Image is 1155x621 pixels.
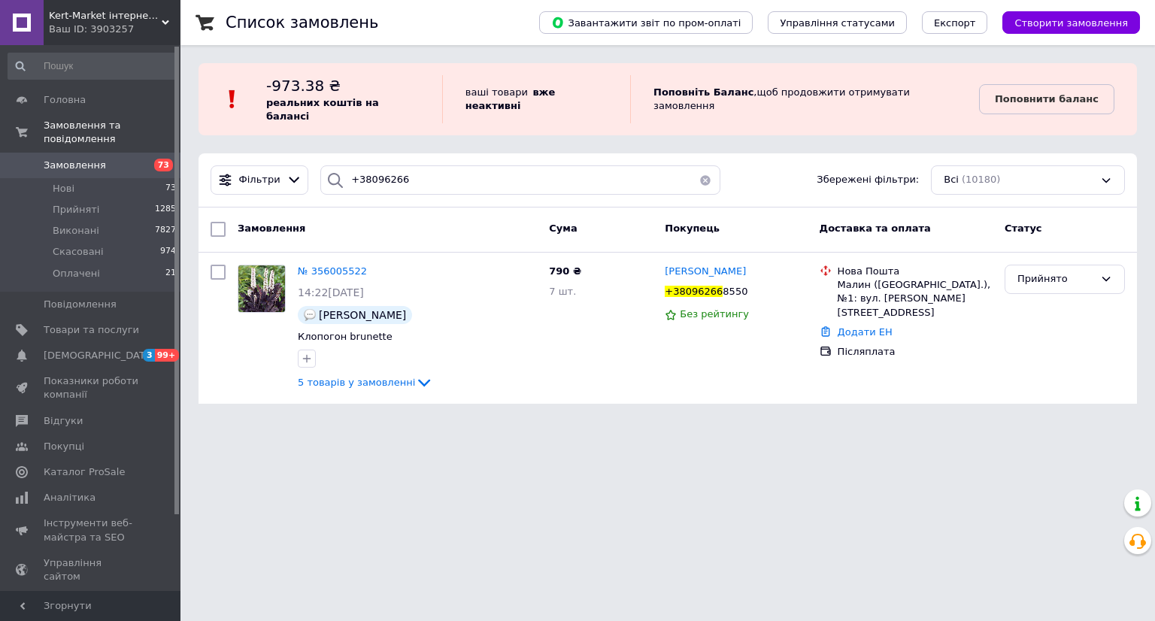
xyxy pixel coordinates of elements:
[266,97,379,122] b: реальних коштів на балансі
[549,223,577,234] span: Cума
[238,223,305,234] span: Замовлення
[226,14,378,32] h1: Список замовлень
[817,173,919,187] span: Збережені фільтри:
[44,414,83,428] span: Відгуки
[44,491,95,504] span: Аналітика
[319,309,406,321] span: [PERSON_NAME]
[154,159,173,171] span: 73
[680,308,749,320] span: Без рейтингу
[298,286,364,298] span: 14:22[DATE]
[549,286,576,297] span: 7 шт.
[49,23,180,36] div: Ваш ID: 3903257
[1017,271,1094,287] div: Прийнято
[995,93,1099,105] b: Поповнити баланс
[53,224,99,238] span: Виконані
[665,265,746,277] span: [PERSON_NAME]
[8,53,177,80] input: Пошук
[239,173,280,187] span: Фільтри
[298,331,393,342] a: Клопогон brunette
[551,16,741,29] span: Завантажити звіт по пром-оплаті
[1014,17,1128,29] span: Створити замовлення
[44,516,139,544] span: Інструменти веб-майстра та SEO
[221,88,244,111] img: :exclamation:
[1002,11,1140,34] button: Створити замовлення
[665,223,720,234] span: Покупець
[165,182,176,195] span: 73
[44,323,139,337] span: Товари та послуги
[53,203,99,217] span: Прийняті
[44,159,106,172] span: Замовлення
[665,286,723,297] span: +38096266
[549,265,581,277] span: 790 ₴
[160,245,176,259] span: 974
[49,9,162,23] span: Kert-Market інтернет магазин
[934,17,976,29] span: Експорт
[165,267,176,280] span: 21
[53,267,100,280] span: Оплачені
[44,374,139,401] span: Показники роботи компанії
[922,11,988,34] button: Експорт
[838,345,993,359] div: Післяплата
[44,349,155,362] span: [DEMOGRAPHIC_DATA]
[979,84,1114,114] a: Поповнити баланс
[838,278,993,320] div: Малин ([GEOGRAPHIC_DATA].), №1: вул. [PERSON_NAME][STREET_ADDRESS]
[266,77,341,95] span: -973.38 ₴
[44,298,117,311] span: Повідомлення
[780,17,895,29] span: Управління статусами
[768,11,907,34] button: Управління статусами
[44,93,86,107] span: Головна
[298,265,367,277] a: № 356005522
[665,286,747,297] span: +380962668550
[44,440,84,453] span: Покупці
[690,165,720,195] button: Очистить
[53,182,74,195] span: Нові
[653,86,753,98] b: Поповніть Баланс
[155,224,176,238] span: 7827
[53,245,104,259] span: Скасовані
[665,265,746,279] a: [PERSON_NAME]
[820,223,931,234] span: Доставка та оплата
[155,349,180,362] span: 99+
[44,556,139,583] span: Управління сайтом
[442,75,630,123] div: ваші товари
[838,326,893,338] a: Додати ЕН
[298,377,433,388] a: 5 товарів у замовленні
[304,309,316,321] img: :speech_balloon:
[962,174,1001,185] span: (10180)
[1005,223,1042,234] span: Статус
[238,265,286,313] a: Фото товару
[539,11,753,34] button: Завантажити звіт по пром-оплаті
[44,465,125,479] span: Каталог ProSale
[320,165,720,195] input: Пошук за номером замовлення, ПІБ покупця, номером телефону, Email, номером накладної
[44,119,180,146] span: Замовлення та повідомлення
[238,265,285,312] img: Фото товару
[723,286,747,297] span: 8550
[630,75,979,123] div: , щоб продовжити отримувати замовлення
[838,265,993,278] div: Нова Пошта
[944,173,959,187] span: Всі
[155,203,176,217] span: 1285
[987,17,1140,28] a: Створити замовлення
[143,349,155,362] span: 3
[298,377,415,388] span: 5 товарів у замовленні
